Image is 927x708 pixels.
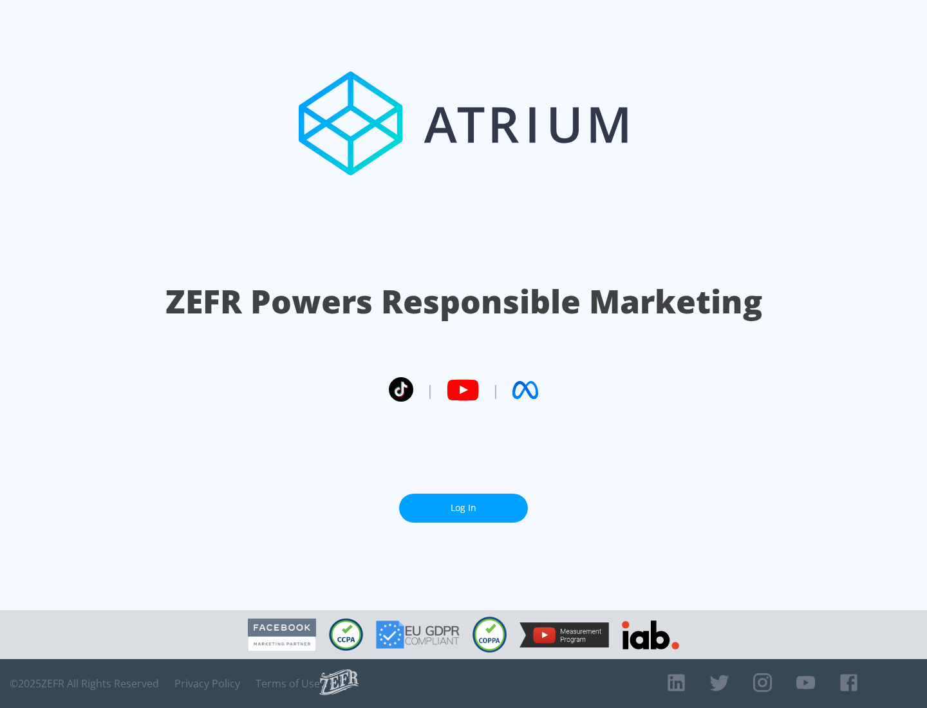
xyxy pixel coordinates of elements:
span: | [426,380,434,400]
h1: ZEFR Powers Responsible Marketing [165,279,762,324]
img: Facebook Marketing Partner [248,619,316,651]
img: COPPA Compliant [473,617,507,653]
span: | [492,380,500,400]
a: Terms of Use [256,677,320,690]
img: GDPR Compliant [376,620,460,649]
img: YouTube Measurement Program [520,622,609,647]
span: © 2025 ZEFR All Rights Reserved [10,677,159,690]
a: Log In [399,494,528,523]
a: Privacy Policy [174,677,240,690]
img: CCPA Compliant [329,619,363,651]
img: IAB [622,620,679,649]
